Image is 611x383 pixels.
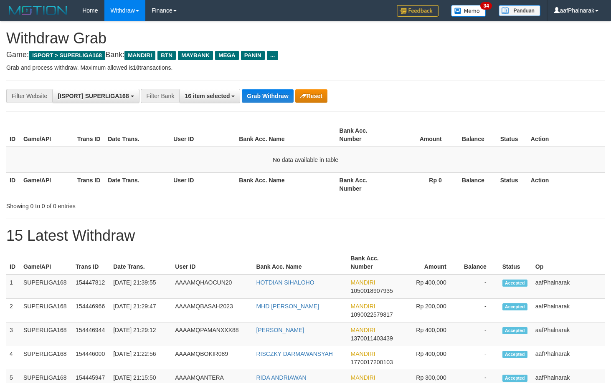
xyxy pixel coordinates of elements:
[185,93,230,99] span: 16 item selected
[6,172,20,196] th: ID
[74,123,104,147] th: Trans ID
[532,251,605,275] th: Op
[215,51,239,60] span: MEGA
[172,346,253,370] td: AAAAMQBOKIR089
[454,172,497,196] th: Balance
[390,123,454,147] th: Amount
[527,172,605,196] th: Action
[256,327,304,333] a: [PERSON_NAME]
[499,5,540,16] img: panduan.png
[459,251,499,275] th: Balance
[532,275,605,299] td: aafPhalnarak
[172,323,253,346] td: AAAAMQPAMANXXX88
[532,323,605,346] td: aafPhalnarak
[351,327,375,333] span: MANDIRI
[502,351,527,358] span: Accepted
[172,275,253,299] td: AAAAMQHAOCUN20
[351,287,393,294] span: Copy 1050018907935 to clipboard
[110,323,172,346] td: [DATE] 21:29:12
[399,323,459,346] td: Rp 400,000
[104,123,170,147] th: Date Trans.
[6,323,20,346] td: 3
[502,303,527,310] span: Accepted
[72,275,110,299] td: 154447812
[72,251,110,275] th: Trans ID
[399,251,459,275] th: Amount
[6,123,20,147] th: ID
[347,251,399,275] th: Bank Acc. Number
[390,172,454,196] th: Rp 0
[459,275,499,299] td: -
[6,251,20,275] th: ID
[172,251,253,275] th: User ID
[20,323,72,346] td: SUPERLIGA168
[256,350,333,357] a: RISCZKY DARMAWANSYAH
[241,51,265,60] span: PANIN
[110,275,172,299] td: [DATE] 21:39:55
[480,2,492,10] span: 34
[20,346,72,370] td: SUPERLIGA168
[6,227,605,244] h1: 15 Latest Withdraw
[20,123,74,147] th: Game/API
[20,299,72,323] td: SUPERLIGA168
[351,335,393,342] span: Copy 1370011403439 to clipboard
[6,51,605,59] h4: Game: Bank:
[351,359,393,365] span: Copy 1770017200103 to clipboard
[497,172,527,196] th: Status
[236,123,336,147] th: Bank Acc. Name
[72,346,110,370] td: 154446000
[399,275,459,299] td: Rp 400,000
[502,375,527,382] span: Accepted
[170,172,236,196] th: User ID
[6,299,20,323] td: 2
[242,89,293,103] button: Grab Withdraw
[497,123,527,147] th: Status
[351,303,375,310] span: MANDIRI
[29,51,105,60] span: ISPORT > SUPERLIGA168
[157,51,176,60] span: BTN
[178,51,213,60] span: MAYBANK
[6,30,605,47] h1: Withdraw Grab
[256,279,314,286] a: HOTDIAN SIHALOHO
[6,346,20,370] td: 4
[256,303,319,310] a: MHD [PERSON_NAME]
[256,374,306,381] a: RIDA ANDRIAWAN
[72,299,110,323] td: 154446966
[267,51,278,60] span: ...
[6,199,248,210] div: Showing 0 to 0 of 0 entries
[172,299,253,323] td: AAAAMQBASAH2023
[133,64,139,71] strong: 10
[351,350,375,357] span: MANDIRI
[399,299,459,323] td: Rp 200,000
[52,89,139,103] button: [ISPORT] SUPERLIGA168
[110,346,172,370] td: [DATE] 21:22:56
[6,89,52,103] div: Filter Website
[236,172,336,196] th: Bank Acc. Name
[454,123,497,147] th: Balance
[6,63,605,72] p: Grab and process withdraw. Maximum allowed is transactions.
[336,172,390,196] th: Bank Acc. Number
[179,89,240,103] button: 16 item selected
[104,172,170,196] th: Date Trans.
[351,374,375,381] span: MANDIRI
[170,123,236,147] th: User ID
[6,147,605,173] td: No data available in table
[336,123,390,147] th: Bank Acc. Number
[399,346,459,370] td: Rp 400,000
[502,280,527,287] span: Accepted
[397,5,439,17] img: Feedback.jpg
[502,327,527,334] span: Accepted
[459,323,499,346] td: -
[451,5,486,17] img: Button%20Memo.svg
[459,299,499,323] td: -
[351,311,393,318] span: Copy 1090022579817 to clipboard
[124,51,155,60] span: MANDIRI
[499,251,532,275] th: Status
[58,93,129,99] span: [ISPORT] SUPERLIGA168
[351,279,375,286] span: MANDIRI
[20,172,74,196] th: Game/API
[20,275,72,299] td: SUPERLIGA168
[110,251,172,275] th: Date Trans.
[110,299,172,323] td: [DATE] 21:29:47
[253,251,347,275] th: Bank Acc. Name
